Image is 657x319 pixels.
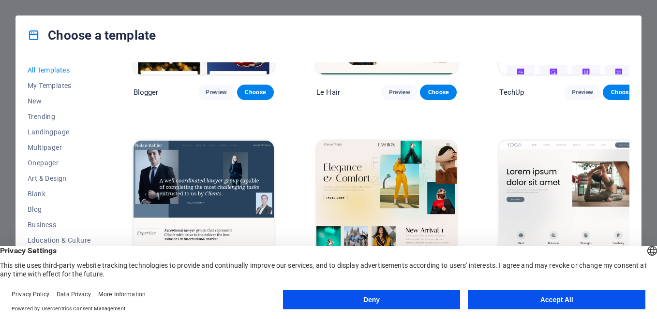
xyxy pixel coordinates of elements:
button: Onepager [28,155,91,171]
button: Landingpage [28,124,91,140]
p: TechUp [499,87,524,97]
span: Trending [28,113,91,120]
span: Multipager [28,144,91,151]
button: Preview [198,85,235,100]
span: Onepager [28,159,91,167]
button: Preview [381,85,418,100]
button: Education & Culture [28,232,91,248]
button: New [28,93,91,109]
span: Choose [428,88,449,96]
span: Blog [28,205,91,213]
button: Choose [420,85,457,100]
span: All Templates [28,66,91,74]
img: Yoga [499,141,640,270]
span: Choose [245,88,266,96]
img: Fashion [316,141,457,270]
span: Preview [206,88,227,96]
button: Choose [603,85,640,100]
button: Blank [28,186,91,202]
span: Choose [611,88,632,96]
span: Education & Culture [28,236,91,244]
button: Art & Design [28,171,91,186]
span: My Templates [28,82,91,89]
span: Preview [389,88,410,96]
button: All Templates [28,62,91,78]
h4: Choose a template [28,28,156,43]
span: Art & Design [28,174,91,182]
button: Blog [28,202,91,217]
span: Landingpage [28,128,91,136]
span: Blank [28,190,91,198]
button: Preview [564,85,601,100]
button: My Templates [28,78,91,93]
p: Blogger [134,87,159,97]
button: Multipager [28,140,91,155]
img: Nolan-Bahler [134,141,274,270]
button: Choose [237,85,274,100]
span: Preview [572,88,593,96]
span: Business [28,221,91,229]
span: New [28,97,91,105]
p: Le Hair [316,87,340,97]
button: Trending [28,109,91,124]
button: Business [28,217,91,232]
